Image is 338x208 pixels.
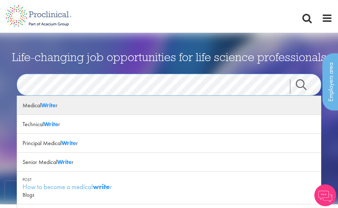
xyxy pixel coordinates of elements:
[5,181,98,203] iframe: reCAPTCHA
[17,134,321,153] div: Principal Medical r
[44,120,58,128] strong: Write
[57,158,72,166] strong: Write
[41,101,56,109] strong: Write
[17,115,321,134] div: Technical r
[12,49,326,64] span: Life-changing job opportunities for life science professionals
[61,139,76,147] strong: Write
[93,182,110,191] strong: write
[17,96,321,115] div: Medical r
[290,79,321,94] a: Job search submit button
[314,184,336,206] img: Chatbot
[23,182,315,191] div: How to become a medical r
[17,153,321,172] div: Senior Medical r
[23,177,315,182] div: Post
[23,191,315,199] div: Blogs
